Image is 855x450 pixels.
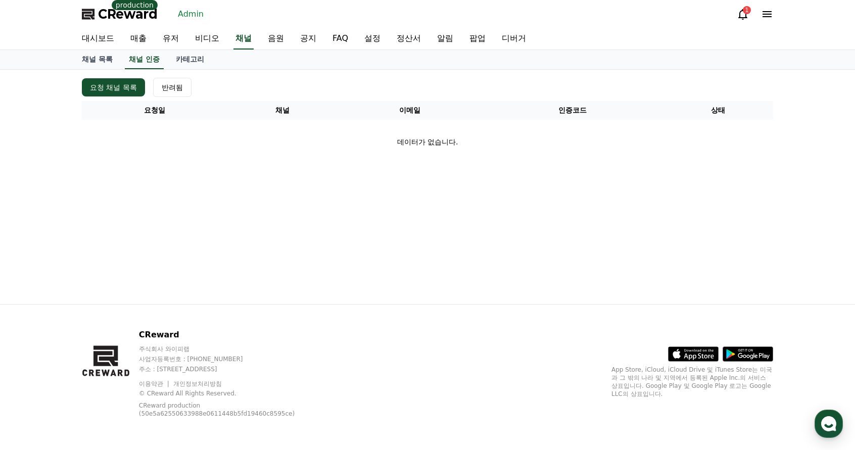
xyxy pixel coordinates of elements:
p: CReward production (50e5a62550633988e0611448b5fd19460c8595ce) [139,402,301,418]
a: 매출 [122,28,155,49]
a: 개인정보처리방침 [173,380,222,387]
a: 정산서 [389,28,429,49]
p: CReward [139,329,316,341]
div: 요청 채널 목록 [90,82,137,92]
td: 데이터가 없습니다. [82,120,773,165]
div: 1 [743,6,751,14]
a: 채널 목록 [74,50,121,69]
a: 이용약관 [139,380,171,387]
a: 비디오 [187,28,227,49]
p: 사업자등록번호 : [PHONE_NUMBER] [139,355,316,363]
a: 알림 [429,28,461,49]
th: 상태 [663,101,773,120]
a: 디버거 [494,28,534,49]
div: 반려됨 [162,82,183,92]
a: 1 [737,8,749,20]
a: Admin [174,6,208,22]
th: 이메일 [338,101,483,120]
th: 채널 [227,101,337,120]
a: 공지 [292,28,324,49]
a: 팝업 [461,28,494,49]
p: © CReward All Rights Reserved. [139,389,316,397]
a: FAQ [324,28,356,49]
a: 카테고리 [168,50,212,69]
button: 반려됨 [153,78,192,97]
a: 설정 [356,28,389,49]
th: 인증코드 [483,101,663,120]
a: CReward [82,6,158,22]
button: 요청 채널 목록 [82,78,145,96]
a: 유저 [155,28,187,49]
p: App Store, iCloud, iCloud Drive 및 iTunes Store는 미국과 그 밖의 나라 및 지역에서 등록된 Apple Inc.의 서비스 상표입니다. Goo... [611,366,773,398]
p: 주소 : [STREET_ADDRESS] [139,365,316,373]
a: 대시보드 [74,28,122,49]
a: 음원 [260,28,292,49]
th: 요청일 [82,101,227,120]
span: CReward [98,6,158,22]
a: 채널 인증 [125,50,164,69]
p: 주식회사 와이피랩 [139,345,316,353]
a: 채널 [233,28,254,49]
